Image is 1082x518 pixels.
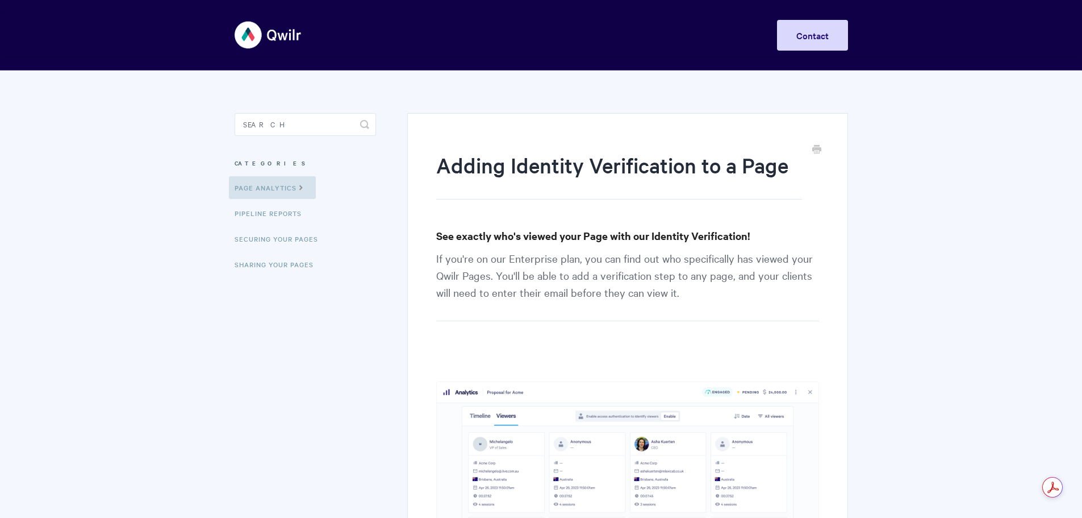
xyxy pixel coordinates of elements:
h3: See exactly who's viewed your Page with our Identity Verification! [436,228,818,244]
h1: Adding Identity Verification to a Page [436,151,801,200]
a: Pipeline reports [235,202,310,225]
a: Sharing Your Pages [235,253,322,276]
p: If you're on our Enterprise plan, you can find out who specifically has viewed your Qwilr Pages. ... [436,250,818,321]
a: Print this Article [812,144,821,156]
img: Qwilr Help Center [235,14,302,56]
a: Contact [777,20,848,51]
a: Page Analytics [229,176,316,199]
h3: Categories [235,153,376,173]
input: Search [235,113,376,136]
a: Securing Your Pages [235,227,327,250]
